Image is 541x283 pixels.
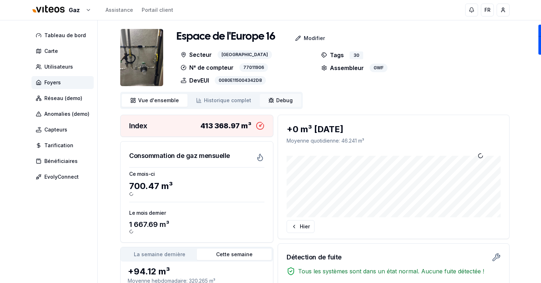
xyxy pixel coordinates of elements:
span: Tableau de bord [44,32,86,39]
button: Gaz [31,3,91,18]
div: +94.12 m³ [128,266,266,277]
span: Tous les systèmes sont dans un état normal. Aucune fuite détectée ! [298,267,484,275]
img: unit Image [120,29,163,86]
a: Historique complet [187,94,260,107]
p: DevEUI [181,76,209,85]
a: Tarification [31,139,97,152]
h3: Ce mois-ci [129,170,264,178]
button: Cette semaine [197,249,272,260]
a: Réseau (demo) [31,92,97,105]
span: Anomalies (demo) [44,110,89,118]
div: 77011906 [239,63,268,72]
p: Tags [321,50,344,59]
p: Modifier [304,35,325,42]
span: Foyers [44,79,61,86]
div: 413 368.97 m³ [200,121,252,131]
span: Utilisateurs [44,63,73,70]
div: GWF [370,64,388,72]
div: 1 667.69 m³ [129,219,264,229]
a: Vue d'ensemble [122,94,187,107]
a: Assistance [106,6,133,14]
div: [GEOGRAPHIC_DATA] [218,50,272,59]
a: Portail client [142,6,173,14]
div: +0 m³ [DATE] [287,124,501,135]
div: 0080E115004342D8 [215,76,266,85]
button: La semaine dernière [122,249,197,260]
span: Debug [276,97,293,104]
button: FR [481,4,494,16]
div: 700.47 m³ [129,180,264,192]
img: Viteos - Gaz Logo [31,1,66,18]
p: Secteur [181,50,212,59]
p: Moyenne quotidienne : 46.241 m³ [287,137,501,144]
span: Réseau (demo) [44,95,82,102]
span: Historique complet [204,97,251,104]
span: Carte [44,48,58,55]
span: Gaz [69,6,80,14]
a: Foyers [31,76,97,89]
div: 30 [350,51,363,59]
h3: Le mois dernier [129,209,264,217]
span: Capteurs [44,126,67,133]
h3: Index [129,121,147,131]
a: Utilisateurs [31,60,97,73]
a: EvolyConnect [31,170,97,183]
h3: Détection de fuite [287,252,342,262]
span: Bénéficiaires [44,158,78,165]
a: Capteurs [31,123,97,136]
h1: Espace de l'Europe 16 [176,30,275,43]
a: Bénéficiaires [31,155,97,168]
span: Vue d'ensemble [138,97,179,104]
a: Carte [31,45,97,58]
span: FR [484,6,491,14]
button: Hier [287,220,315,233]
a: Anomalies (demo) [31,108,97,120]
h3: Consommation de gaz mensuelle [129,151,230,161]
a: Debug [260,94,301,107]
a: Modifier [275,31,331,45]
span: EvolyConnect [44,173,79,180]
a: Tableau de bord [31,29,97,42]
p: N° de compteur [181,63,234,72]
p: Assembleur [321,64,364,72]
span: Tarification [44,142,73,149]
